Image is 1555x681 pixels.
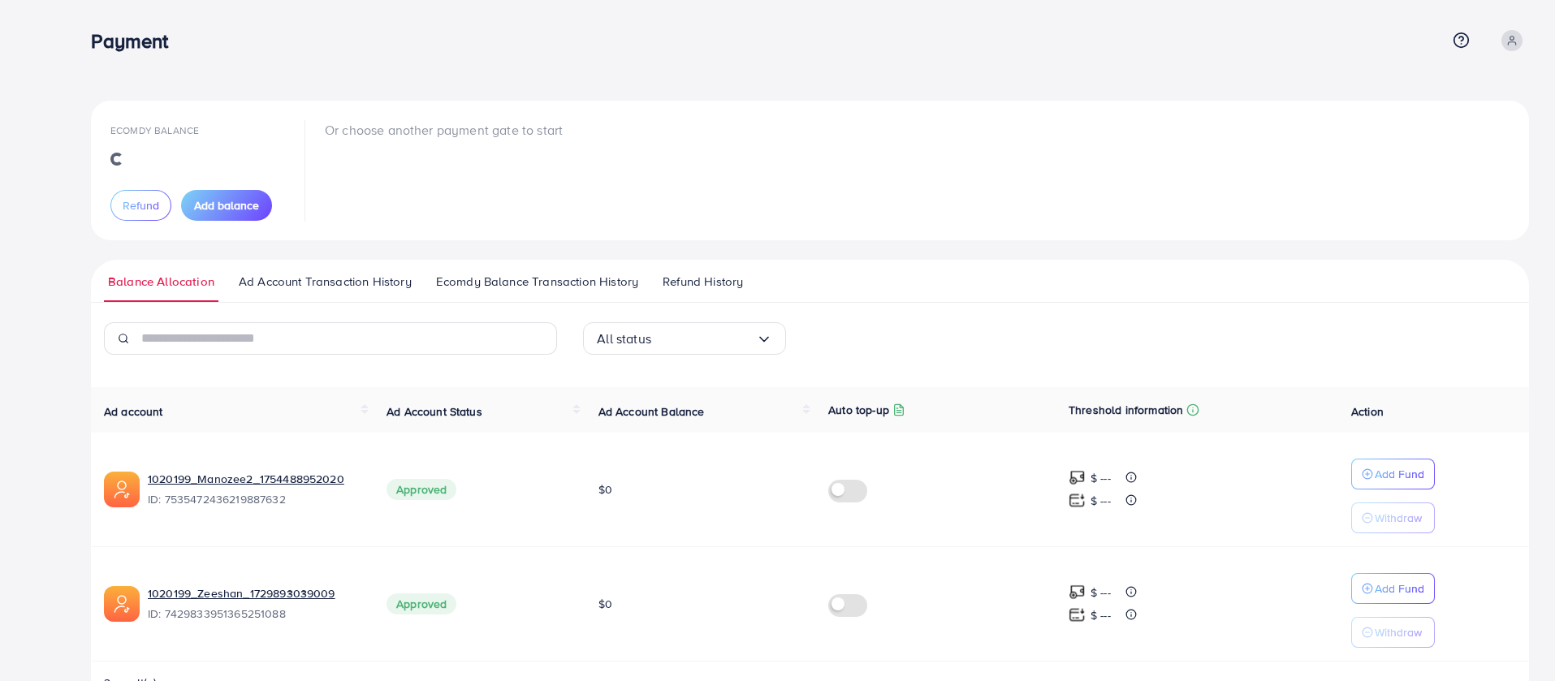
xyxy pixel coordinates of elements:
img: ic-ads-acc.e4c84228.svg [104,586,140,622]
img: ic-ads-acc.e4c84228.svg [104,472,140,507]
span: Action [1351,403,1384,420]
span: Ad Account Transaction History [239,273,412,291]
span: Ecomdy Balance Transaction History [436,273,638,291]
span: Balance Allocation [108,273,214,291]
span: $0 [598,596,612,612]
p: Threshold information [1069,400,1183,420]
span: Refund History [663,273,743,291]
p: Add Fund [1375,579,1424,598]
a: 1020199_Manozee2_1754488952020 [148,471,344,487]
span: $0 [598,481,612,498]
span: All status [597,326,651,351]
p: $ --- [1091,606,1111,625]
button: Add Fund [1351,573,1435,604]
span: ID: 7429833951365251088 [148,606,361,622]
button: Withdraw [1351,617,1435,648]
img: top-up amount [1069,492,1086,509]
img: top-up amount [1069,584,1086,601]
p: Withdraw [1375,508,1422,528]
div: Search for option [583,322,786,355]
span: Ad Account Balance [598,403,705,420]
span: Approved [387,593,456,614]
span: ID: 7535472436219887632 [148,491,361,507]
div: <span class='underline'>1020199_Manozee2_1754488952020</span></br>7535472436219887632 [148,471,361,508]
input: Search for option [651,326,756,351]
span: Add balance [194,197,259,213]
span: Ecomdy Balance [110,123,199,137]
button: Refund [110,190,171,221]
div: <span class='underline'>1020199_Zeeshan_1729893039009</span></br>7429833951365251088 [148,585,361,623]
p: $ --- [1091,468,1111,488]
button: Withdraw [1351,502,1435,533]
p: Add Fund [1375,464,1424,484]
img: top-up amount [1069,606,1086,623]
button: Add balance [181,190,272,221]
p: Or choose another payment gate to start [325,120,563,140]
span: Ad Account Status [387,403,482,420]
a: 1020199_Zeeshan_1729893039009 [148,585,335,601]
p: $ --- [1091,583,1111,602]
img: top-up amount [1069,469,1086,486]
h3: Payment [91,29,181,53]
span: Approved [387,479,456,500]
span: Ad account [104,403,163,420]
p: Auto top-up [828,400,889,420]
button: Add Fund [1351,459,1435,489]
p: Withdraw [1375,623,1422,642]
p: $ --- [1091,491,1111,511]
span: Refund [123,197,159,213]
